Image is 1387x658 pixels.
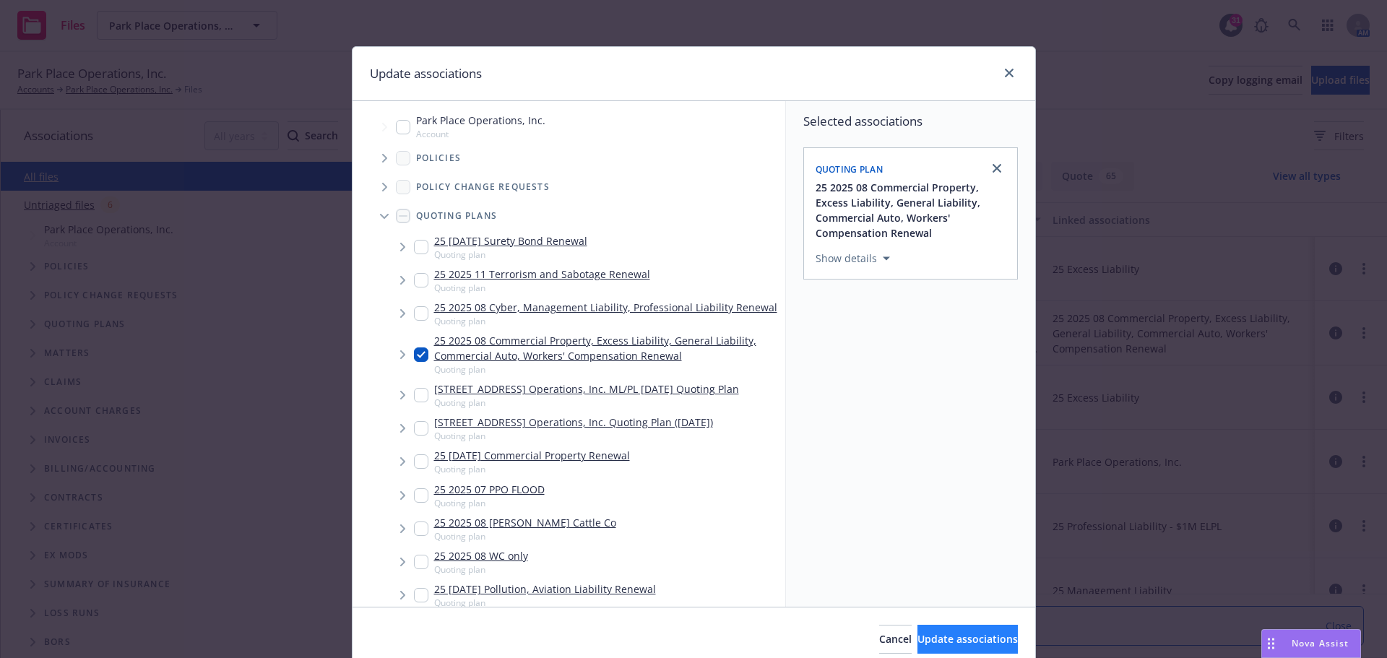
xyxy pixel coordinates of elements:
span: Quoting plan [434,315,777,327]
a: 25 2025 07 PPO FLOOD [434,482,545,497]
span: Policies [416,154,462,163]
a: [STREET_ADDRESS] Operations, Inc. Quoting Plan ([DATE]) [434,415,713,430]
a: close [1001,64,1018,82]
span: Park Place Operations, Inc. [416,113,545,128]
button: Nova Assist [1261,629,1361,658]
span: Quoting plan [434,463,630,475]
span: Nova Assist [1292,637,1349,649]
a: 25 [DATE] Pollution, Aviation Liability Renewal [434,581,656,597]
a: 25 2025 08 WC only [434,548,528,563]
a: 25 [DATE] Commercial Property Renewal [434,448,630,463]
button: Update associations [917,625,1018,654]
span: Quoting plan [434,497,545,509]
a: [STREET_ADDRESS] Operations, Inc. ML/PL [DATE] Quoting Plan [434,381,739,397]
a: 25 2025 08 Cyber, Management Liability, Professional Liability Renewal [434,300,777,315]
span: Cancel [879,632,912,646]
a: close [988,160,1006,177]
h1: Update associations [370,64,482,83]
a: 25 2025 11 Terrorism and Sabotage Renewal [434,267,650,282]
span: Quoting plan [434,430,713,442]
span: Quoting plans [416,212,498,220]
span: Quoting plan [434,282,650,294]
span: Account [416,128,545,140]
span: Quoting plan [434,597,656,609]
span: Quoting plan [434,397,739,409]
span: Quoting plan [434,248,587,261]
a: 25 2025 08 [PERSON_NAME] Cattle Co [434,515,616,530]
span: Quoting plan [816,163,883,176]
button: Show details [810,250,896,267]
button: 25 2025 08 Commercial Property, Excess Liability, General Liability, Commercial Auto, Workers' Co... [816,180,1008,241]
span: Selected associations [803,113,1018,130]
div: Drag to move [1262,630,1280,657]
button: Cancel [879,625,912,654]
span: Quoting plan [434,363,779,376]
span: Quoting plan [434,563,528,576]
span: Quoting plan [434,530,616,542]
span: Policy change requests [416,183,550,191]
span: Update associations [917,632,1018,646]
a: 25 2025 08 Commercial Property, Excess Liability, General Liability, Commercial Auto, Workers' Co... [434,333,779,363]
a: 25 [DATE] Surety Bond Renewal [434,233,587,248]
